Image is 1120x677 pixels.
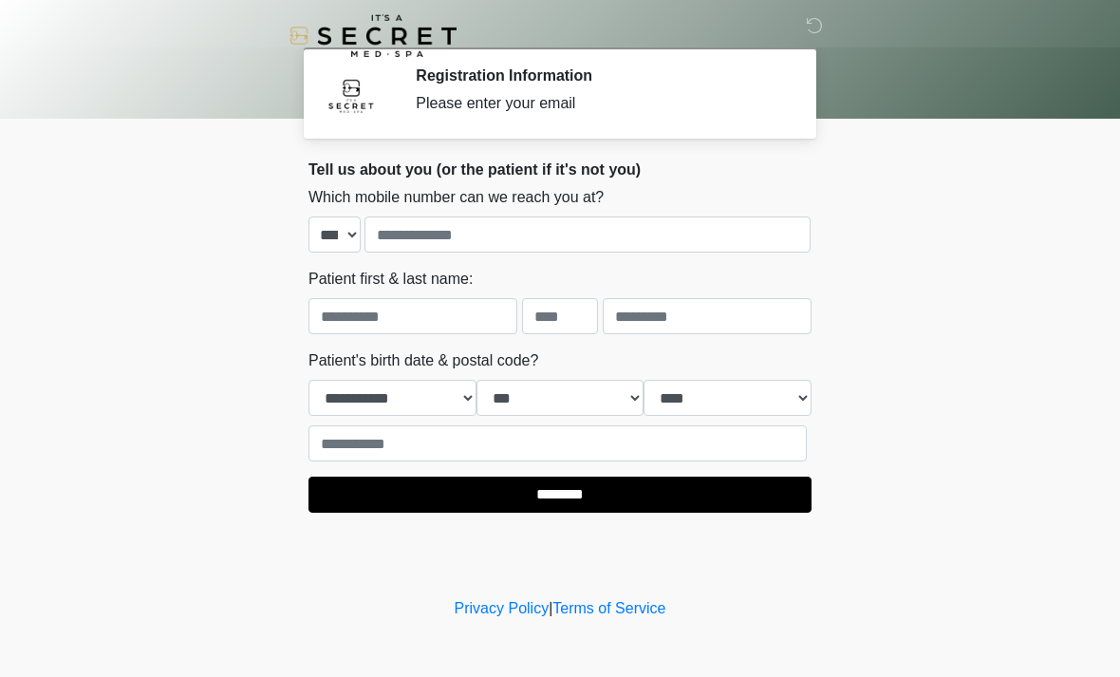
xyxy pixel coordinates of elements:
[308,268,473,291] label: Patient first & last name:
[308,349,538,372] label: Patient's birth date & postal code?
[289,14,457,57] img: It's A Secret Med Spa Logo
[416,92,783,115] div: Please enter your email
[552,600,665,616] a: Terms of Service
[308,160,812,179] h2: Tell us about you (or the patient if it's not you)
[455,600,550,616] a: Privacy Policy
[416,66,783,85] h2: Registration Information
[308,186,604,209] label: Which mobile number can we reach you at?
[323,66,380,123] img: Agent Avatar
[549,600,552,616] a: |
